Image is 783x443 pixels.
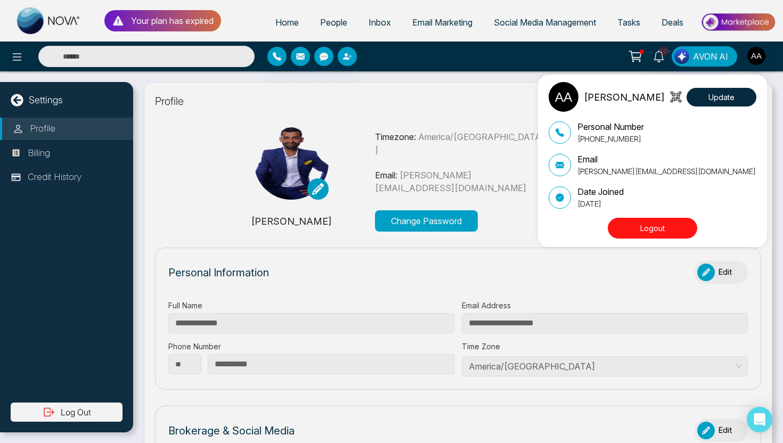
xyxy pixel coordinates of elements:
[584,90,665,104] p: [PERSON_NAME]
[577,120,644,133] p: Personal Number
[577,153,756,166] p: Email
[577,198,624,209] p: [DATE]
[577,166,756,177] p: [PERSON_NAME][EMAIL_ADDRESS][DOMAIN_NAME]
[687,88,756,106] button: Update
[747,407,772,432] div: Open Intercom Messenger
[577,133,644,144] p: [PHONE_NUMBER]
[608,218,697,239] button: Logout
[577,185,624,198] p: Date Joined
